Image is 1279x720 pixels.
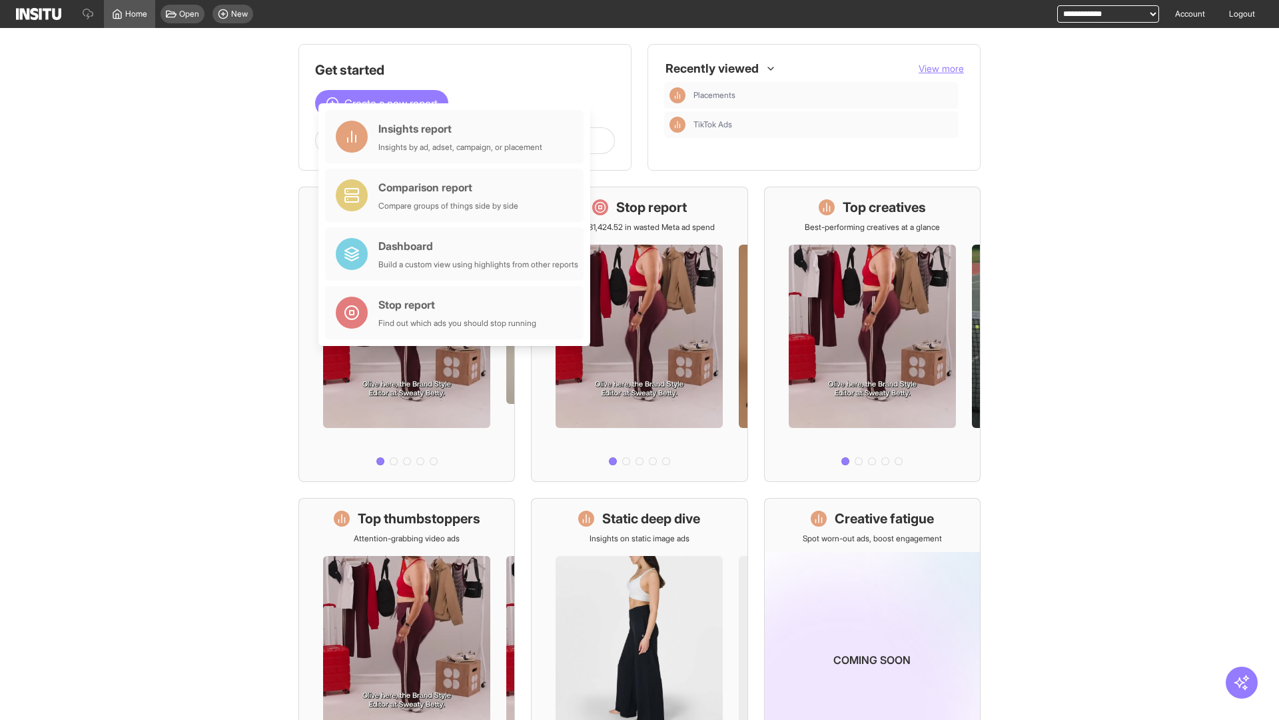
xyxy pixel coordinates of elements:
[231,9,248,19] span: New
[843,198,926,217] h1: Top creatives
[378,259,578,270] div: Build a custom view using highlights from other reports
[315,90,448,117] button: Create a new report
[764,187,981,482] a: Top creativesBest-performing creatives at a glance
[354,533,460,544] p: Attention-grabbing video ads
[378,142,542,153] div: Insights by ad, adset, campaign, or placement
[564,222,715,233] p: Save £31,424.52 in wasted Meta ad spend
[693,90,953,101] span: Placements
[378,297,536,313] div: Stop report
[805,222,940,233] p: Best-performing creatives at a glance
[378,121,542,137] div: Insights report
[358,509,480,528] h1: Top thumbstoppers
[602,509,700,528] h1: Static deep dive
[378,318,536,329] div: Find out which ads you should stop running
[590,533,689,544] p: Insights on static image ads
[693,90,735,101] span: Placements
[669,87,685,103] div: Insights
[298,187,515,482] a: What's live nowSee all active ads instantly
[616,198,687,217] h1: Stop report
[693,119,732,130] span: TikTok Ads
[179,9,199,19] span: Open
[669,117,685,133] div: Insights
[919,63,964,74] span: View more
[378,238,578,254] div: Dashboard
[125,9,147,19] span: Home
[16,8,61,20] img: Logo
[344,95,438,111] span: Create a new report
[919,62,964,75] button: View more
[693,119,953,130] span: TikTok Ads
[315,61,615,79] h1: Get started
[378,179,518,195] div: Comparison report
[378,201,518,211] div: Compare groups of things side by side
[531,187,747,482] a: Stop reportSave £31,424.52 in wasted Meta ad spend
